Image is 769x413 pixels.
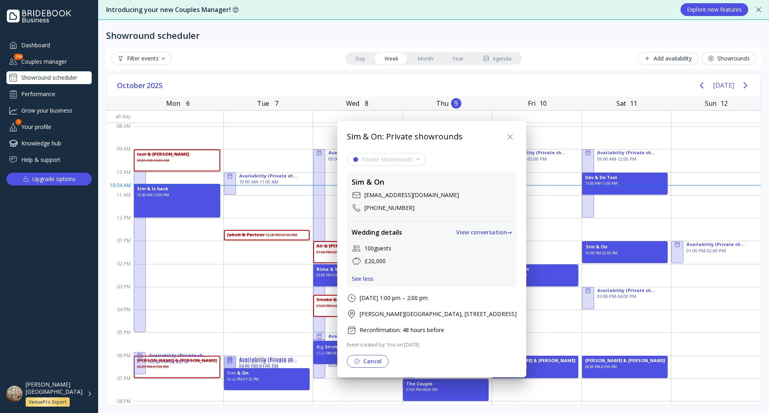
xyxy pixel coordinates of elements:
[352,276,373,282] button: See less
[347,341,517,348] div: Event created by: You on [DATE]
[456,229,512,236] div: View conversation →
[456,226,512,239] button: View conversation→
[360,294,428,302] div: [DATE] 1:00 pm – 2:00 pm
[364,244,391,252] div: 100 guests
[364,257,386,265] div: £ 20,000
[364,191,459,199] div: [EMAIL_ADDRESS][DOMAIN_NAME]
[352,177,384,187] div: Sim & On
[361,156,413,163] div: Private showrounds
[352,228,402,237] div: Wedding details
[347,355,389,368] button: Cancel
[360,326,444,334] div: Reconfirmation: 48 hours before
[347,131,463,143] div: Sim & On: Private showrounds
[360,310,517,318] div: [PERSON_NAME][GEOGRAPHIC_DATA], [STREET_ADDRESS]
[364,204,415,212] div: [PHONE_NUMBER]
[347,153,426,166] button: Private showrounds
